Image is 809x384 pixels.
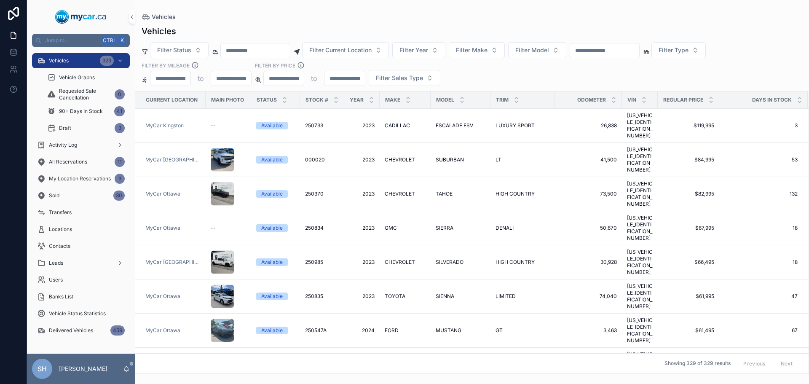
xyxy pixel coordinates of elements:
a: MyCar Ottawa [145,225,201,231]
a: 90+ Days In Stock41 [42,104,130,119]
span: 250834 [305,225,324,231]
a: Vehicles [142,13,176,21]
span: Delivered Vehicles [49,327,93,334]
span: 47 [720,293,798,300]
span: 250985 [305,259,323,266]
span: Vehicle Graphs [59,74,95,81]
span: CHEVROLET [385,191,415,197]
span: Status [257,97,277,103]
a: 3,463 [560,327,617,334]
a: $66,495 [663,259,714,266]
span: [US_VEHICLE_IDENTIFICATION_NUMBER] [627,317,653,344]
div: Available [261,293,283,300]
span: VIN [627,97,636,103]
span: Trim [496,97,509,103]
a: HIGH COUNTRY [496,191,550,197]
a: Users [32,272,130,287]
a: [US_VEHICLE_IDENTIFICATION_NUMBER] [627,146,653,173]
span: Stock # [305,97,328,103]
a: HIGH COUNTRY [496,259,550,266]
a: 2023 [349,122,375,129]
span: [US_VEHICLE_IDENTIFICATION_NUMBER] [627,283,653,310]
a: 53 [720,156,798,163]
a: 2023 [349,225,375,231]
a: Sold30 [32,188,130,203]
span: Filter Model [515,46,549,54]
a: 74,040 [560,293,617,300]
a: MUSTANG [436,327,485,334]
span: SIERRA [436,225,453,231]
span: $84,995 [663,156,714,163]
a: $82,995 [663,191,714,197]
span: LIMITED [496,293,516,300]
span: SH [38,364,47,374]
span: Transfers [49,209,72,216]
button: Select Button [369,70,440,86]
span: Ctrl [102,36,117,45]
a: LIMITED [496,293,550,300]
span: CHEVROLET [385,156,415,163]
div: Available [261,122,283,129]
span: $67,995 [663,225,714,231]
a: 18 [720,259,798,266]
a: 132 [720,191,798,197]
a: Available [256,156,295,164]
span: Sold [49,192,59,199]
a: TOYOTA [385,293,426,300]
div: 9 [115,174,125,184]
div: 3 [115,123,125,133]
a: 2023 [349,259,375,266]
a: All Reservations11 [32,154,130,169]
a: $119,995 [663,122,714,129]
a: 30,928 [560,259,617,266]
div: 11 [115,157,125,167]
a: 67 [720,327,798,334]
span: DENALI [496,225,514,231]
span: GMC [385,225,397,231]
a: [US_VEHICLE_IDENTIFICATION_NUMBER] [627,249,653,276]
a: 41,500 [560,156,617,163]
a: Available [256,122,295,129]
a: SILVERADO [436,259,485,266]
a: 2023 [349,156,375,163]
button: Select Button [508,42,566,58]
div: Available [261,190,283,198]
span: Jump to... [45,37,99,44]
a: MyCar [GEOGRAPHIC_DATA] [145,259,201,266]
span: 18 [720,225,798,231]
a: Available [256,224,295,232]
a: Available [256,327,295,334]
button: Jump to...CtrlK [32,34,130,47]
span: HIGH COUNTRY [496,191,535,197]
button: Select Button [392,42,445,58]
span: Vehicles [49,57,69,64]
a: 2023 [349,191,375,197]
span: Make [385,97,400,103]
a: ESCALADE ESV [436,122,485,129]
span: 90+ Days In Stock [59,108,103,115]
span: Days In Stock [752,97,792,103]
a: CHEVROLET [385,259,426,266]
span: [US_VEHICLE_IDENTIFICATION_NUMBER] [627,112,653,139]
a: 250547A [305,327,339,334]
span: MyCar Ottawa [145,293,180,300]
a: MyCar Ottawa [145,191,180,197]
div: 329 [100,56,114,66]
label: FILTER BY PRICE [255,62,295,69]
span: 250835 [305,293,323,300]
span: 2024 [349,327,375,334]
span: Banks List [49,293,73,300]
a: Vehicle Status Statistics [32,306,130,321]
